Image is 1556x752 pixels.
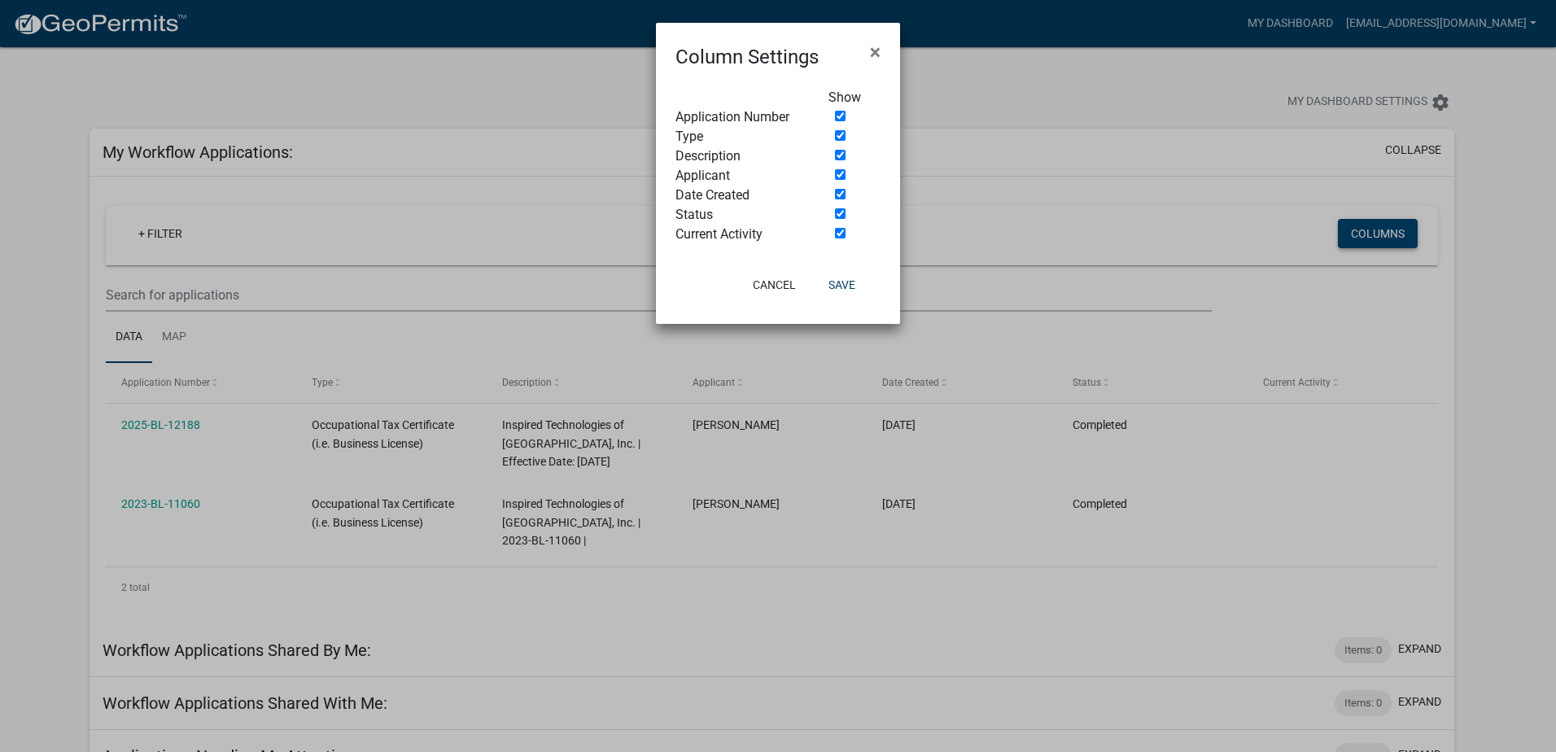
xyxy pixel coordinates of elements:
div: Applicant [663,166,816,186]
div: Date Created [663,186,816,205]
button: Save [815,270,868,299]
button: Close [857,29,894,75]
div: Application Number [663,107,816,127]
div: Type [663,127,816,146]
div: Status [663,205,816,225]
div: Description [663,146,816,166]
button: Cancel [740,270,809,299]
div: Show [816,88,893,107]
span: × [870,41,881,63]
h4: Column Settings [675,42,819,72]
div: Current Activity [663,225,816,244]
